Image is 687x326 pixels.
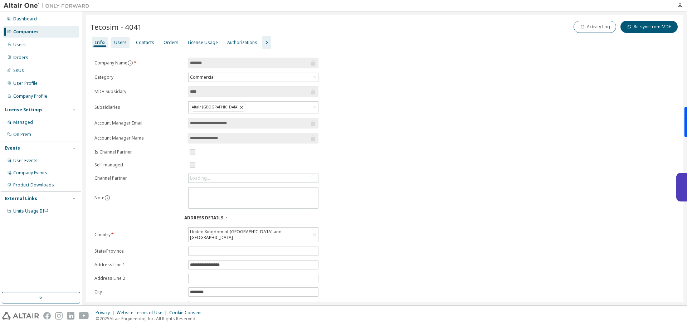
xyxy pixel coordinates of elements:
[4,2,93,9] img: Altair One
[189,228,318,242] div: United Kingdom of [GEOGRAPHIC_DATA] and [GEOGRAPHIC_DATA]
[164,40,179,45] div: Orders
[104,195,110,201] button: information
[5,196,37,201] div: External Links
[96,316,206,322] p: © 2025 Altair Engineering, Inc. All Rights Reserved.
[90,22,142,32] span: Tecosim - 4041
[13,120,33,125] div: Managed
[94,74,184,80] label: Category
[620,21,678,33] button: Re-sync from MDH
[574,21,616,33] button: Activity Log
[94,276,184,281] label: Address Line 2
[94,262,184,268] label: Address Line 1
[5,107,43,113] div: License Settings
[189,73,318,82] div: Commercial
[43,312,51,320] img: facebook.svg
[67,312,74,320] img: linkedin.svg
[13,16,37,22] div: Dashboard
[94,60,184,66] label: Company Name
[79,312,89,320] img: youtube.svg
[189,174,318,183] div: Loading...
[2,312,39,320] img: altair_logo.svg
[13,182,54,188] div: Product Downloads
[189,73,216,81] div: Commercial
[13,42,26,48] div: Users
[13,55,28,60] div: Orders
[94,135,184,141] label: Account Manager Name
[94,175,184,181] label: Channel Partner
[114,40,127,45] div: Users
[94,149,184,155] label: Is Channel Partner
[5,145,20,151] div: Events
[136,40,154,45] div: Contacts
[94,89,184,94] label: MDH Subsidary
[94,120,184,126] label: Account Manager Email
[94,289,184,295] label: City
[227,40,257,45] div: Authorizations
[95,40,105,45] div: Info
[188,40,218,45] div: License Usage
[190,175,210,181] div: Loading...
[117,310,169,316] div: Website Terms of Use
[189,102,318,113] div: Altair [GEOGRAPHIC_DATA]
[169,310,206,316] div: Cookie Consent
[94,195,104,201] label: Note
[13,93,47,99] div: Company Profile
[55,312,63,320] img: instagram.svg
[13,132,31,137] div: On Prem
[127,60,133,66] button: information
[190,103,246,112] div: Altair [GEOGRAPHIC_DATA]
[94,104,184,110] label: Subsidiaries
[13,29,39,35] div: Companies
[13,68,24,73] div: SKUs
[94,232,184,238] label: Country
[94,248,184,254] label: State/Province
[13,208,48,214] span: Units Usage BI
[13,81,38,86] div: User Profile
[94,162,184,168] label: Self-managed
[96,310,117,316] div: Privacy
[13,158,38,164] div: User Events
[189,228,311,242] div: United Kingdom of [GEOGRAPHIC_DATA] and [GEOGRAPHIC_DATA]
[13,170,47,176] div: Company Events
[184,215,223,221] span: Address Details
